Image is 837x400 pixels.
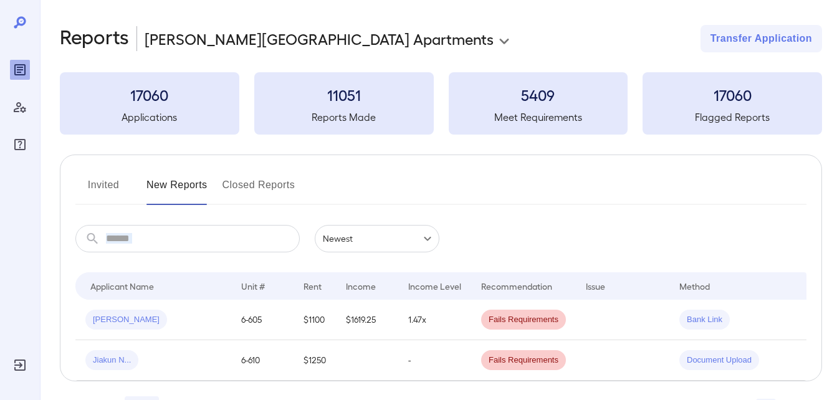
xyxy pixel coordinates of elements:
[679,355,759,366] span: Document Upload
[60,25,129,52] h2: Reports
[60,72,822,135] summary: 17060Applications11051Reports Made5409Meet Requirements17060Flagged Reports
[336,300,398,340] td: $1619.25
[315,225,439,252] div: Newest
[346,279,376,293] div: Income
[586,279,606,293] div: Issue
[294,300,336,340] td: $1100
[679,314,730,326] span: Bank Link
[481,279,552,293] div: Recommendation
[294,340,336,381] td: $1250
[449,110,628,125] h5: Meet Requirements
[241,279,265,293] div: Unit #
[449,85,628,105] h3: 5409
[643,85,822,105] h3: 17060
[398,340,471,381] td: -
[231,340,294,381] td: 6-610
[398,300,471,340] td: 1.47x
[481,314,566,326] span: Fails Requirements
[75,175,132,205] button: Invited
[481,355,566,366] span: Fails Requirements
[679,279,710,293] div: Method
[254,110,434,125] h5: Reports Made
[304,279,323,293] div: Rent
[90,279,154,293] div: Applicant Name
[10,135,30,155] div: FAQ
[701,25,822,52] button: Transfer Application
[222,175,295,205] button: Closed Reports
[145,29,494,49] p: [PERSON_NAME][GEOGRAPHIC_DATA] Apartments
[60,110,239,125] h5: Applications
[85,314,167,326] span: [PERSON_NAME]
[10,97,30,117] div: Manage Users
[60,85,239,105] h3: 17060
[408,279,461,293] div: Income Level
[146,175,208,205] button: New Reports
[254,85,434,105] h3: 11051
[231,300,294,340] td: 6-605
[10,60,30,80] div: Reports
[643,110,822,125] h5: Flagged Reports
[85,355,138,366] span: Jiakun N...
[10,355,30,375] div: Log Out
